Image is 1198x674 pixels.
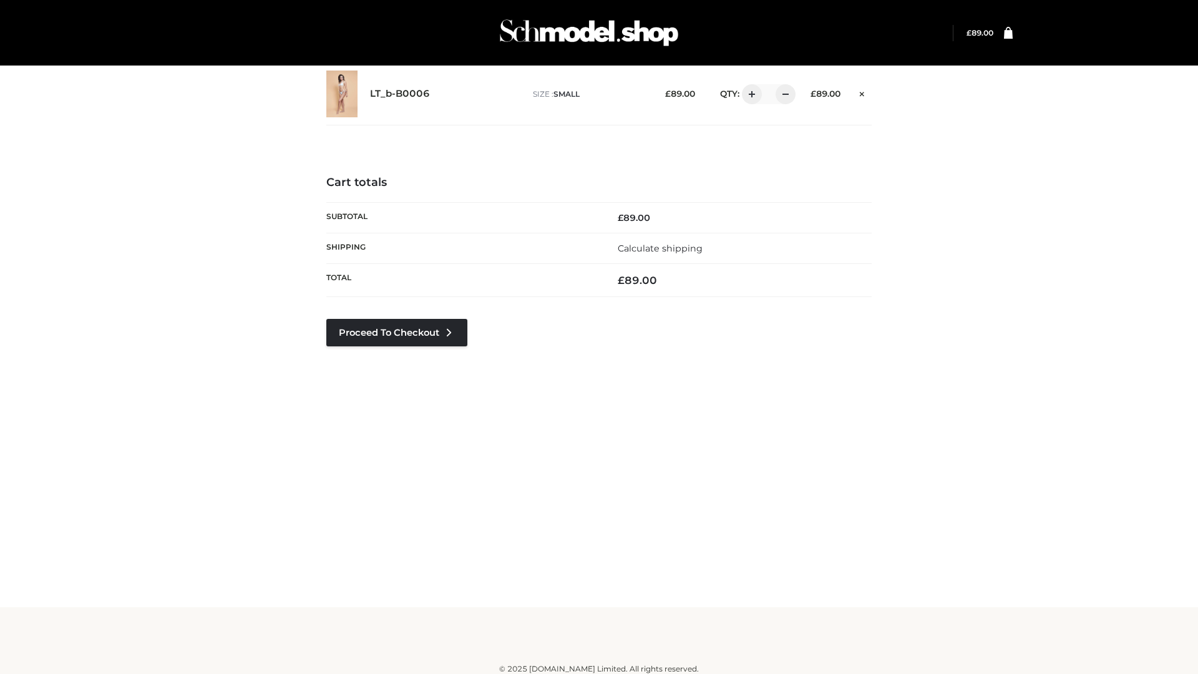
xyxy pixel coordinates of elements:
span: £ [618,274,625,286]
a: Proceed to Checkout [326,319,467,346]
span: £ [665,89,671,99]
h4: Cart totals [326,176,872,190]
a: £89.00 [967,28,993,37]
span: £ [967,28,972,37]
a: Calculate shipping [618,243,703,254]
a: Remove this item [853,84,872,100]
span: £ [811,89,816,99]
bdi: 89.00 [618,212,650,223]
a: LT_b-B0006 [370,88,430,100]
bdi: 89.00 [665,89,695,99]
div: QTY: [708,84,791,104]
bdi: 89.00 [967,28,993,37]
bdi: 89.00 [618,274,657,286]
th: Subtotal [326,202,599,233]
span: SMALL [553,89,580,99]
img: Schmodel Admin 964 [495,8,683,57]
th: Total [326,264,599,297]
span: £ [618,212,623,223]
p: size : [533,89,646,100]
th: Shipping [326,233,599,263]
img: LT_b-B0006 - SMALL [326,71,358,117]
bdi: 89.00 [811,89,840,99]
